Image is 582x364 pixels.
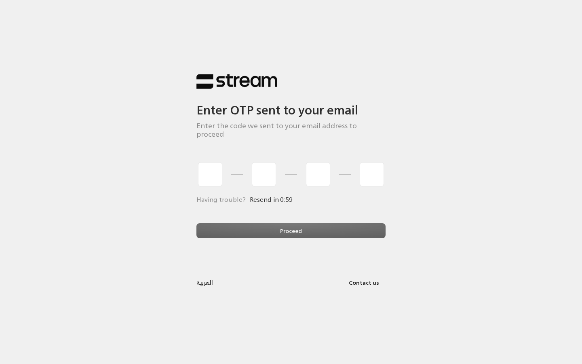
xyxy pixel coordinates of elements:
[196,194,246,205] span: Having trouble?
[196,275,213,290] a: العربية
[342,277,386,288] a: Contact us
[342,275,386,290] button: Contact us
[196,121,386,139] h5: Enter the code we sent to your email address to proceed
[196,74,277,89] img: Stream Logo
[196,89,386,117] h3: Enter OTP sent to your email
[250,194,293,205] span: Resend in 0:59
